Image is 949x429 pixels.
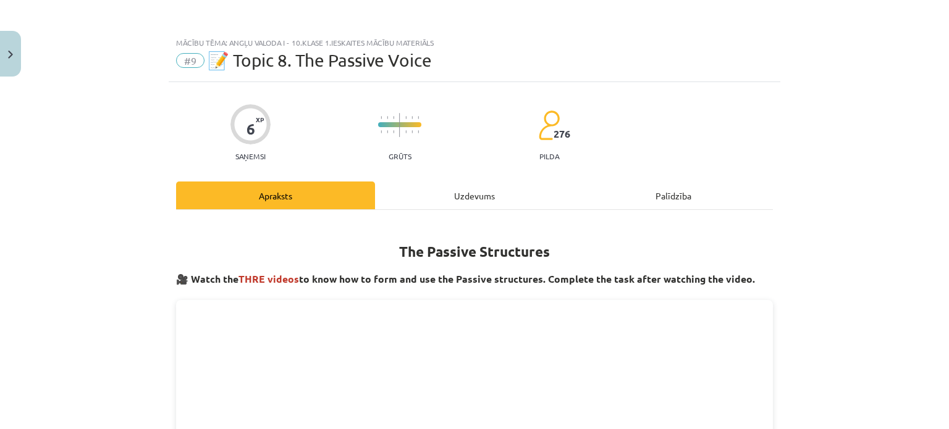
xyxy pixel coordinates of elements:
div: Mācību tēma: Angļu valoda i - 10.klase 1.ieskaites mācību materiāls [176,38,773,47]
img: students-c634bb4e5e11cddfef0936a35e636f08e4e9abd3cc4e673bd6f9a4125e45ecb1.svg [538,110,560,141]
img: icon-short-line-57e1e144782c952c97e751825c79c345078a6d821885a25fce030b3d8c18986b.svg [393,116,394,119]
img: icon-short-line-57e1e144782c952c97e751825c79c345078a6d821885a25fce030b3d8c18986b.svg [411,116,413,119]
img: icon-short-line-57e1e144782c952c97e751825c79c345078a6d821885a25fce030b3d8c18986b.svg [393,130,394,133]
div: Uzdevums [375,181,574,209]
p: Grūts [389,152,411,160]
img: icon-short-line-57e1e144782c952c97e751825c79c345078a6d821885a25fce030b3d8c18986b.svg [418,116,419,119]
img: icon-short-line-57e1e144782c952c97e751825c79c345078a6d821885a25fce030b3d8c18986b.svg [405,130,407,133]
img: icon-close-lesson-0947bae3869378f0d4975bcd49f059093ad1ed9edebbc8119c70593378902aed.svg [8,51,13,59]
div: Palīdzība [574,181,773,209]
img: icon-short-line-57e1e144782c952c97e751825c79c345078a6d821885a25fce030b3d8c18986b.svg [418,130,419,133]
strong: The Passive Structures [399,243,550,260]
img: icon-long-line-d9ea69661e0d244f92f715978eff75569469978d946b2353a9bb055b3ed8787d.svg [399,113,400,137]
span: 276 [554,128,570,140]
img: icon-short-line-57e1e144782c952c97e751825c79c345078a6d821885a25fce030b3d8c18986b.svg [411,130,413,133]
div: 6 [247,120,255,138]
span: 📝 Topic 8. The Passive Voice [208,50,432,70]
p: Saņemsi [230,152,271,160]
span: THRE videos [238,272,299,285]
img: icon-short-line-57e1e144782c952c97e751825c79c345078a6d821885a25fce030b3d8c18986b.svg [387,130,388,133]
span: #9 [176,53,205,68]
div: Apraksts [176,181,375,209]
img: icon-short-line-57e1e144782c952c97e751825c79c345078a6d821885a25fce030b3d8c18986b.svg [387,116,388,119]
img: icon-short-line-57e1e144782c952c97e751825c79c345078a6d821885a25fce030b3d8c18986b.svg [381,130,382,133]
p: pilda [539,152,559,160]
img: icon-short-line-57e1e144782c952c97e751825c79c345078a6d821885a25fce030b3d8c18986b.svg [381,116,382,119]
strong: 🎥 Watch the to know how to form and use the Passive structures. Complete the task after watching ... [176,272,755,285]
img: icon-short-line-57e1e144782c952c97e751825c79c345078a6d821885a25fce030b3d8c18986b.svg [405,116,407,119]
span: XP [256,116,264,123]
